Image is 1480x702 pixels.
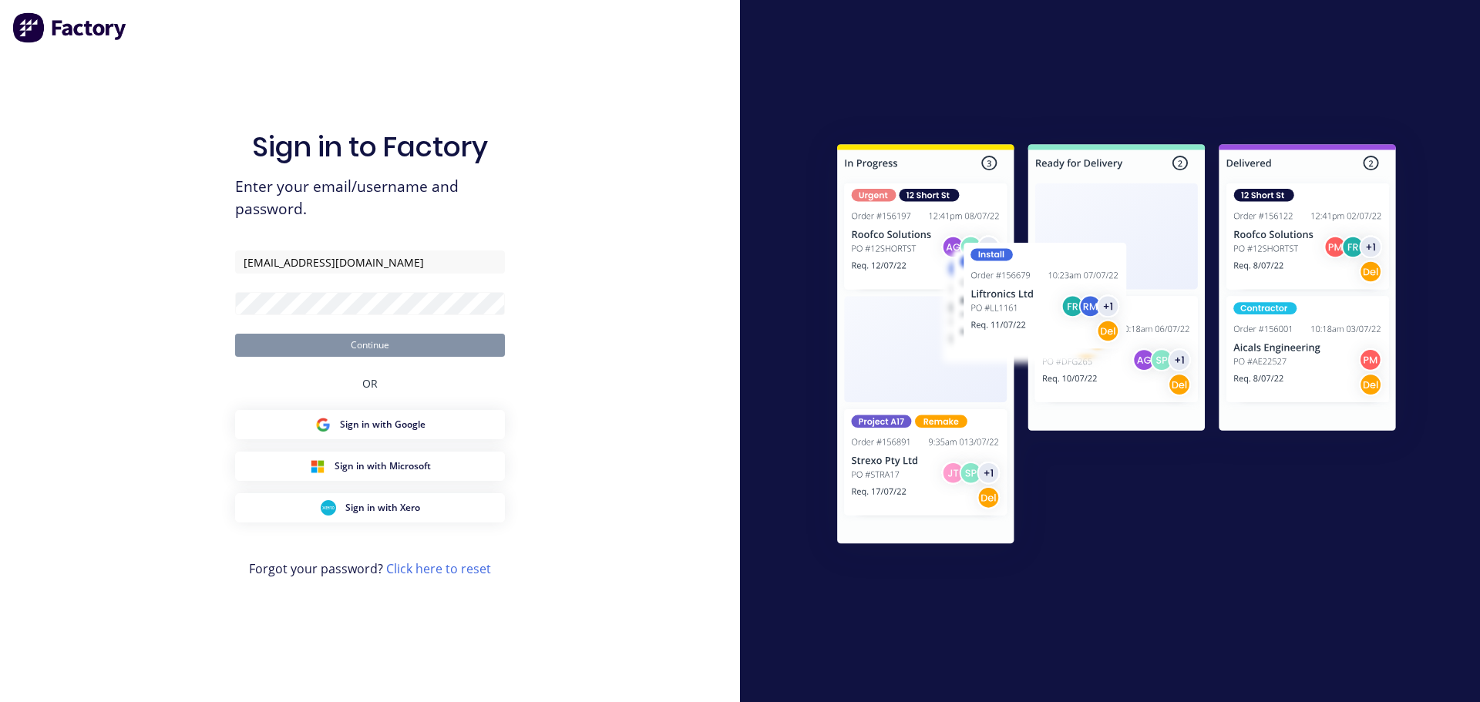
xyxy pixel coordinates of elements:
input: Email/Username [235,250,505,274]
span: Enter your email/username and password. [235,176,505,220]
button: Continue [235,334,505,357]
span: Sign in with Google [340,418,425,432]
button: Xero Sign inSign in with Xero [235,493,505,522]
button: Microsoft Sign inSign in with Microsoft [235,452,505,481]
button: Google Sign inSign in with Google [235,410,505,439]
h1: Sign in to Factory [252,130,488,163]
img: Sign in [803,113,1430,580]
span: Sign in with Xero [345,501,420,515]
img: Microsoft Sign in [310,458,325,474]
span: Sign in with Microsoft [335,459,431,473]
img: Xero Sign in [321,500,336,516]
img: Google Sign in [315,417,331,432]
a: Click here to reset [386,560,491,577]
span: Forgot your password? [249,559,491,578]
div: OR [362,357,378,410]
img: Factory [12,12,128,43]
